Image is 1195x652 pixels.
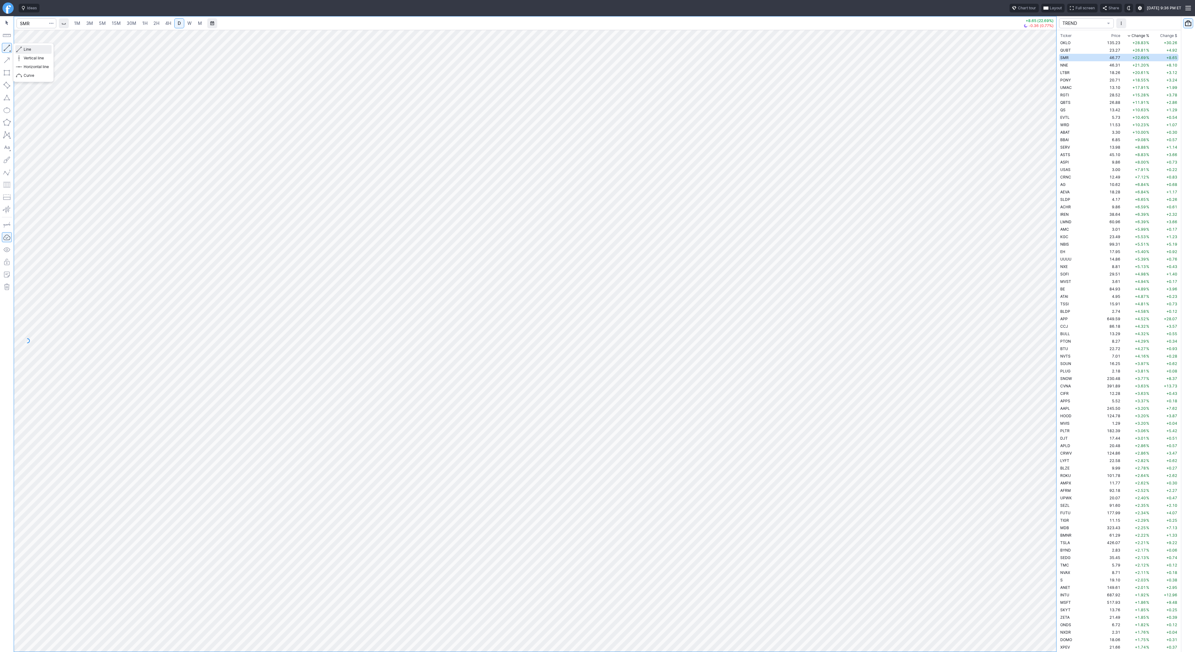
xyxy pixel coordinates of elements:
[2,2,14,14] a: Finviz.com
[1135,212,1146,217] span: +6.39
[2,55,12,65] button: Arrow
[1098,54,1122,61] td: 46.77
[1146,40,1149,45] span: %
[2,232,12,242] button: Drawings Autosave: On
[1146,93,1149,97] span: %
[1098,166,1122,173] td: 3.00
[1164,317,1177,321] span: +28.07
[1135,279,1146,284] span: +4.94
[124,18,139,28] a: 30M
[1166,242,1177,247] span: +5.19
[185,18,194,28] a: W
[1146,309,1149,314] span: %
[1060,369,1071,373] span: PLUG
[1098,300,1122,308] td: 15.91
[1060,197,1070,202] span: SLDP
[1098,84,1122,91] td: 13.10
[174,18,184,28] a: D
[2,257,12,267] button: Lock drawings
[1098,46,1122,54] td: 23.27
[1098,158,1122,166] td: 9.86
[109,18,124,28] a: 15M
[1146,70,1149,75] span: %
[1075,5,1095,11] span: Full screen
[1135,264,1146,269] span: +5.13
[1135,220,1146,224] span: +6.39
[1135,331,1146,336] span: +4.32
[153,21,159,26] span: 2H
[47,18,56,28] button: Search
[1098,196,1122,203] td: 4.17
[1166,331,1177,336] span: +0.55
[1146,123,1149,127] span: %
[1136,4,1144,12] button: Settings
[1146,346,1149,351] span: %
[151,18,162,28] a: 2H
[1132,70,1146,75] span: +20.61
[1146,145,1149,150] span: %
[1166,257,1177,261] span: +0.76
[1024,19,1054,23] p: +8.65 (22.69%)
[1166,93,1177,97] span: +3.78
[1146,279,1149,284] span: %
[1146,108,1149,112] span: %
[1135,227,1146,232] span: +5.99
[1146,354,1149,358] span: %
[1060,93,1069,97] span: RGTI
[1135,354,1146,358] span: +4.16
[1132,108,1146,112] span: +10.63
[1098,151,1122,158] td: 45.10
[1135,197,1146,202] span: +6.65
[1166,361,1177,366] span: +0.62
[1098,128,1122,136] td: 3.30
[1166,55,1177,60] span: +8.65
[1060,242,1069,247] span: NBIS
[1060,234,1068,239] span: KGC
[1060,175,1071,179] span: CRNC
[1060,257,1071,261] span: UUUU
[1166,182,1177,187] span: +0.68
[207,18,217,28] button: Range
[1108,5,1119,11] span: Share
[2,130,12,140] button: XABCD
[1098,121,1122,128] td: 11.53
[1098,76,1122,84] td: 20.71
[1146,339,1149,344] span: %
[1146,294,1149,299] span: %
[1135,234,1146,239] span: +5.53
[1135,346,1146,351] span: +4.27
[2,80,12,90] button: Rotated rectangle
[1098,181,1122,188] td: 10.62
[1166,85,1177,90] span: +1.99
[1116,18,1126,28] button: More
[27,5,37,11] span: Ideas
[1060,100,1071,105] span: QBTS
[74,21,80,26] span: 1M
[13,43,54,82] div: Line
[2,142,12,152] button: Text
[1146,63,1149,67] span: %
[1060,324,1068,329] span: CCJ
[1060,137,1069,142] span: BBAI
[127,21,136,26] span: 30M
[187,21,192,26] span: W
[1146,212,1149,217] span: %
[1060,317,1068,321] span: APP
[1166,227,1177,232] span: +0.17
[1166,294,1177,299] span: +0.23
[1166,145,1177,150] span: +1.14
[1166,272,1177,276] span: +1.40
[1146,48,1149,53] span: %
[1050,5,1062,11] span: Layout
[1146,115,1149,120] span: %
[1166,249,1177,254] span: +0.92
[1166,63,1177,67] span: +8.10
[1060,40,1071,45] span: OKLO
[1124,4,1133,12] button: Toggle dark mode
[1166,234,1177,239] span: +1.23
[139,18,150,28] a: 1H
[1098,143,1122,151] td: 13.98
[1135,190,1146,194] span: +6.84
[2,167,12,177] button: Elliott waves
[2,68,12,78] button: Rectangle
